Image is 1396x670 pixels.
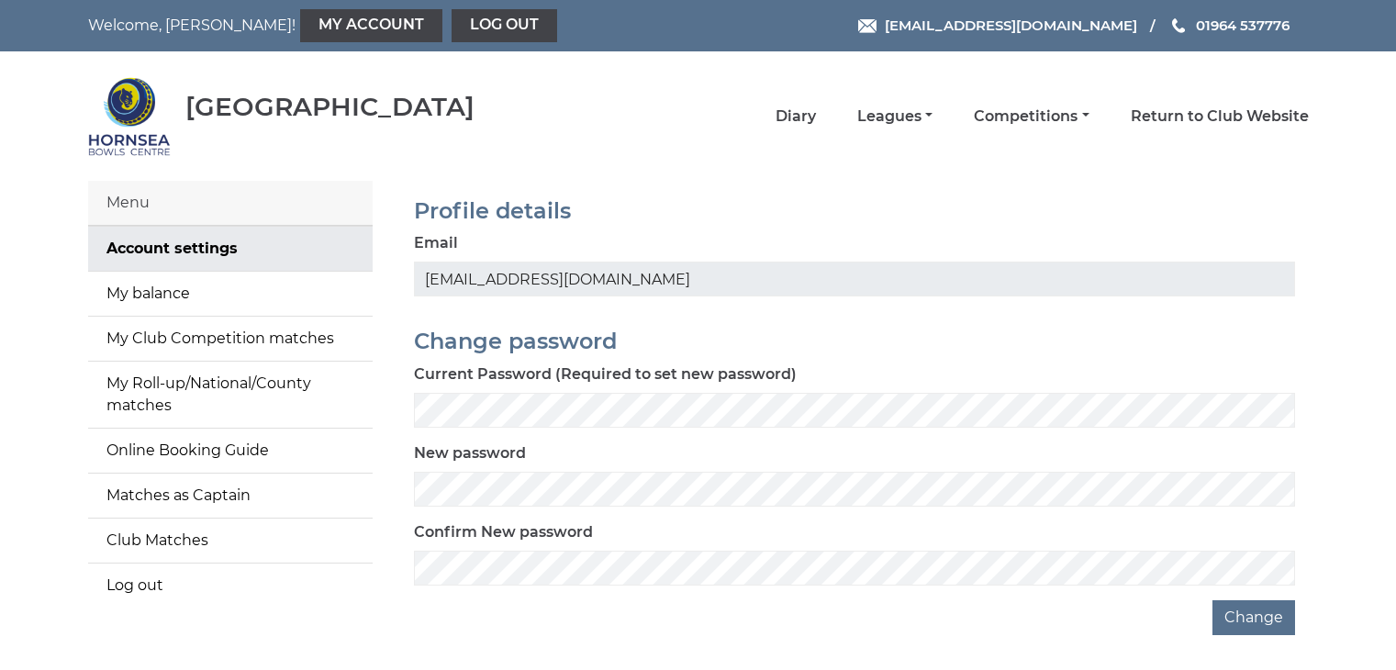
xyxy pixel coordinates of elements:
a: Return to Club Website [1131,106,1309,127]
span: 01964 537776 [1196,17,1290,34]
label: Confirm New password [414,521,593,543]
button: Change [1212,600,1295,635]
label: New password [414,442,526,464]
span: [EMAIL_ADDRESS][DOMAIN_NAME] [885,17,1137,34]
a: Matches as Captain [88,474,373,518]
a: My Account [300,9,442,42]
img: Hornsea Bowls Centre [88,75,171,158]
a: Log out [452,9,557,42]
a: Competitions [974,106,1089,127]
img: Phone us [1172,18,1185,33]
a: Diary [776,106,816,127]
label: Email [414,232,458,254]
a: My balance [88,272,373,316]
div: [GEOGRAPHIC_DATA] [185,93,475,121]
a: Email [EMAIL_ADDRESS][DOMAIN_NAME] [858,15,1137,36]
a: Phone us 01964 537776 [1169,15,1290,36]
a: Account settings [88,227,373,271]
img: Email [858,19,877,33]
nav: Welcome, [PERSON_NAME]! [88,9,581,42]
a: My Club Competition matches [88,317,373,361]
a: Online Booking Guide [88,429,373,473]
h2: Change password [414,329,1295,353]
h2: Profile details [414,199,1295,223]
label: Current Password (Required to set new password) [414,363,797,385]
a: My Roll-up/National/County matches [88,362,373,428]
a: Log out [88,564,373,608]
div: Menu [88,181,373,226]
a: Leagues [857,106,933,127]
a: Club Matches [88,519,373,563]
